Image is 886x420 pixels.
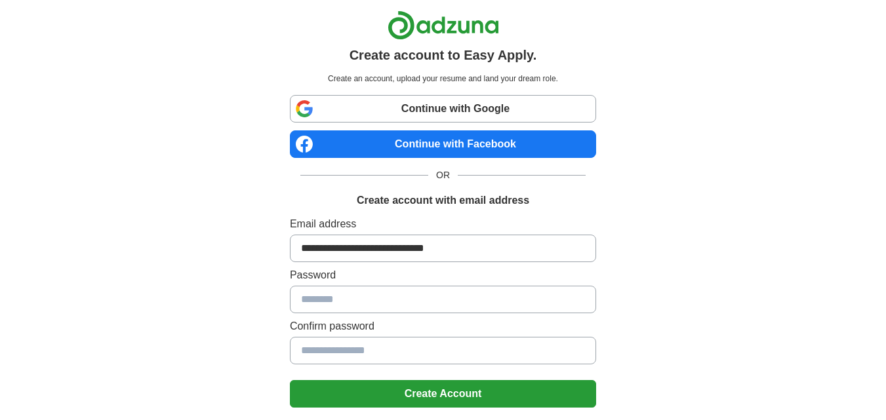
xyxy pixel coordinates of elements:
a: Continue with Facebook [290,130,596,158]
img: Adzuna logo [388,10,499,40]
label: Password [290,267,596,283]
label: Email address [290,216,596,232]
p: Create an account, upload your resume and land your dream role. [292,73,594,85]
h1: Create account to Easy Apply. [350,45,537,65]
button: Create Account [290,380,596,408]
h1: Create account with email address [357,193,529,208]
span: OR [428,168,458,182]
a: Continue with Google [290,95,596,123]
label: Confirm password [290,318,596,334]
